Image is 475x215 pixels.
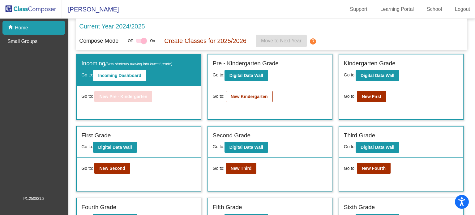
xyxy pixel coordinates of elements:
span: [PERSON_NAME] [62,4,119,14]
label: Sixth Grade [344,203,375,212]
span: Go to: [213,144,225,149]
p: Small Groups [7,38,37,45]
p: Current Year 2024/2025 [79,22,145,31]
b: Digital Data Wall [229,73,263,78]
span: Go to: [344,93,356,100]
span: Off [128,38,133,44]
label: Kindergarten Grade [344,59,396,68]
label: Incoming [81,59,172,68]
p: Create Classes for 2025/2026 [164,36,246,45]
button: Digital Data Wall [93,142,137,153]
button: Move to Next Year [256,35,307,47]
b: New Kindergarten [231,94,268,99]
b: New Pre - Kindergarten [99,94,147,99]
mat-icon: help [309,38,317,45]
a: Logout [450,4,475,14]
button: New First [357,91,386,102]
span: Go to: [213,72,225,77]
label: First Grade [81,131,111,140]
a: Support [345,4,372,14]
button: New Pre - Kindergarten [94,91,152,102]
button: New Kindergarten [226,91,273,102]
button: New Third [226,163,257,174]
b: Digital Data Wall [361,73,394,78]
span: Go to: [81,144,93,149]
span: Go to: [81,165,93,172]
button: Digital Data Wall [225,70,268,81]
b: New Second [99,166,125,171]
button: Digital Data Wall [225,142,268,153]
label: Fifth Grade [213,203,242,212]
span: Go to: [81,72,93,77]
b: Incoming Dashboard [98,73,141,78]
span: Go to: [344,165,356,172]
span: Go to: [81,93,93,100]
label: Fourth Grade [81,203,116,212]
button: Digital Data Wall [356,70,399,81]
p: Compose Mode [79,37,118,45]
b: New First [362,94,381,99]
b: New Third [231,166,252,171]
a: School [422,4,447,14]
b: New Fourth [362,166,386,171]
span: Go to: [344,144,356,149]
span: Go to: [213,165,225,172]
button: Incoming Dashboard [93,70,146,81]
b: Digital Data Wall [98,145,132,150]
span: Go to: [344,72,356,77]
span: (New students moving into lowest grade) [105,62,172,66]
label: Pre - Kindergarten Grade [213,59,279,68]
label: Second Grade [213,131,251,140]
span: On [150,38,155,44]
span: Move to Next Year [261,38,302,43]
span: Go to: [213,93,225,100]
p: Home [15,24,28,32]
button: New Second [94,163,130,174]
button: New Fourth [357,163,391,174]
mat-icon: home [7,24,15,32]
button: Digital Data Wall [356,142,399,153]
b: Digital Data Wall [361,145,394,150]
a: Learning Portal [375,4,419,14]
label: Third Grade [344,131,375,140]
b: Digital Data Wall [229,145,263,150]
